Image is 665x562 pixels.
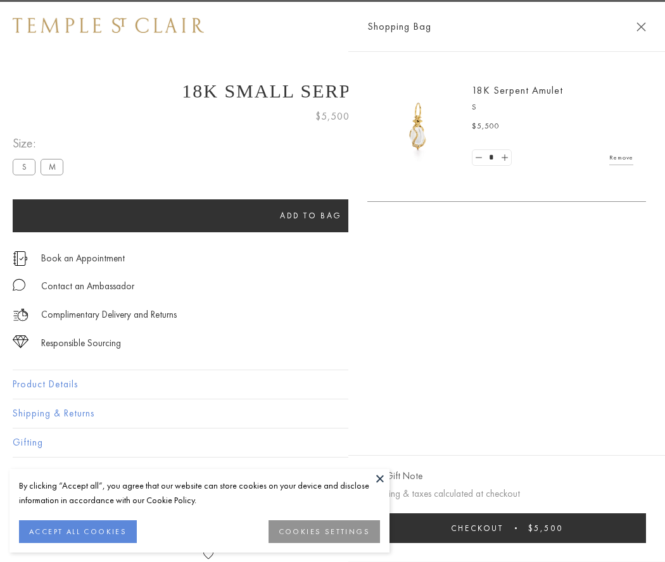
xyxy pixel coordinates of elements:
[13,18,204,33] img: Temple St. Clair
[19,520,137,543] button: ACCEPT ALL COOKIES
[13,80,652,102] h1: 18K Small Serpent Amulet
[498,150,510,166] a: Set quantity to 2
[13,278,25,291] img: MessageIcon-01_2.svg
[41,251,125,265] a: Book an Appointment
[472,150,485,166] a: Set quantity to 0
[451,523,503,534] span: Checkout
[380,89,456,165] img: P51836-E11SERPPV
[636,22,646,32] button: Close Shopping Bag
[528,523,563,534] span: $5,500
[609,151,633,165] a: Remove
[13,251,28,266] img: icon_appointment.svg
[13,133,68,154] span: Size:
[13,307,28,323] img: icon_delivery.svg
[13,399,652,428] button: Shipping & Returns
[41,335,121,351] div: Responsible Sourcing
[13,428,652,457] button: Gifting
[472,101,633,114] p: S
[367,18,431,35] span: Shopping Bag
[367,486,646,502] p: Shipping & taxes calculated at checkout
[19,478,380,508] div: By clicking “Accept all”, you agree that our website can store cookies on your device and disclos...
[472,120,500,133] span: $5,500
[280,210,342,221] span: Add to bag
[472,84,563,97] a: 18K Serpent Amulet
[13,335,28,348] img: icon_sourcing.svg
[41,159,63,175] label: M
[269,520,380,543] button: COOKIES SETTINGS
[13,199,609,232] button: Add to bag
[367,513,646,543] button: Checkout $5,500
[315,108,350,125] span: $5,500
[41,278,134,294] div: Contact an Ambassador
[13,370,652,399] button: Product Details
[367,468,422,484] button: Add Gift Note
[41,307,177,323] p: Complimentary Delivery and Returns
[13,159,35,175] label: S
